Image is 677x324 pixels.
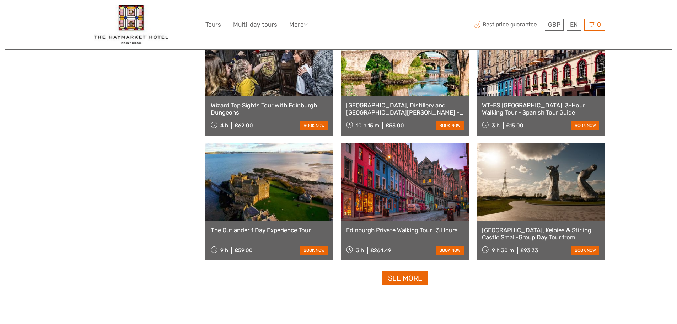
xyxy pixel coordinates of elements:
[548,21,560,28] span: GBP
[571,121,599,130] a: book now
[346,102,464,116] a: [GEOGRAPHIC_DATA], Distillery and [GEOGRAPHIC_DATA][PERSON_NAME] - Spanish Tour Guide
[382,271,428,286] a: See more
[492,122,500,129] span: 3 h
[370,247,391,254] div: £264.49
[94,5,168,44] img: 2426-e9e67c72-e0e4-4676-a79c-1d31c490165d_logo_big.jpg
[289,20,308,30] a: More
[472,19,543,31] span: Best price guarantee
[571,246,599,255] a: book now
[346,227,464,234] a: Edinburgh Private Walking Tour | 3 Hours
[482,102,600,116] a: WT-ES [GEOGRAPHIC_DATA]: 3-Hour Walking Tour - Spanish Tour Guide
[205,20,221,30] a: Tours
[596,21,602,28] span: 0
[386,122,404,129] div: £53.00
[300,121,328,130] a: book now
[482,227,600,241] a: [GEOGRAPHIC_DATA], Kelpies & Stirling Castle Small-Group Day Tour from [GEOGRAPHIC_DATA]
[211,102,328,116] a: Wizard Top Sights Tour with Edinburgh Dungeons
[211,227,328,234] a: The Outlander 1 Day Experience Tour
[356,247,364,254] span: 3 h
[436,246,464,255] a: book now
[520,247,538,254] div: £93.33
[220,122,228,129] span: 4 h
[436,121,464,130] a: book now
[235,122,253,129] div: £62.00
[235,247,253,254] div: £59.00
[492,247,514,254] span: 9 h 30 m
[567,19,581,31] div: EN
[220,247,228,254] span: 9 h
[233,20,277,30] a: Multi-day tours
[506,122,523,129] div: £15.00
[356,122,379,129] span: 10 h 15 m
[300,246,328,255] a: book now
